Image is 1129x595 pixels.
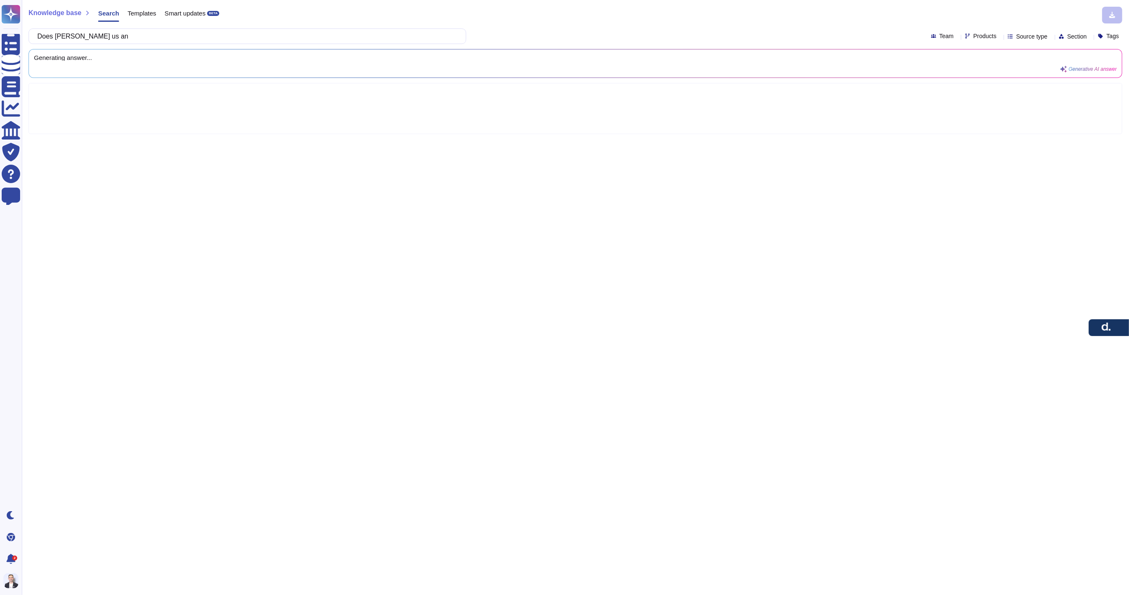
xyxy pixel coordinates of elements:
[165,10,206,16] span: Smart updates
[1067,34,1087,39] span: Section
[33,29,457,44] input: Search a question or template...
[1016,34,1048,39] span: Source type
[940,33,954,39] span: Team
[3,573,18,588] img: user
[1106,33,1119,39] span: Tags
[1069,67,1117,72] span: Generative AI answer
[29,10,81,16] span: Knowledge base
[12,556,17,561] div: 2
[127,10,156,16] span: Templates
[98,10,119,16] span: Search
[973,33,997,39] span: Products
[2,572,24,590] button: user
[207,11,219,16] div: BETA
[34,54,1117,61] span: Generating answer...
